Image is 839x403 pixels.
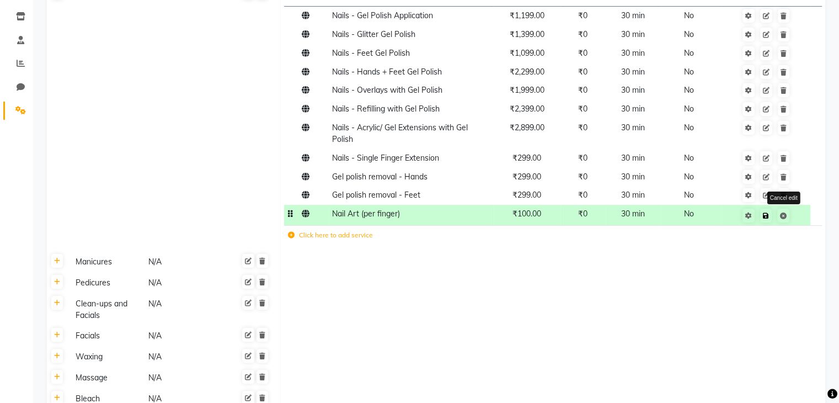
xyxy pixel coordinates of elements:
[332,153,439,163] span: Nails - Single Finger Extension
[71,255,143,269] div: Manicures
[288,230,373,240] label: Click here to add service
[621,190,645,200] span: 30 min
[332,172,427,182] span: Gel polish removal - Hands
[510,48,544,58] span: ₹1,099.00
[71,350,143,364] div: Waxing
[578,104,587,114] span: ₹0
[621,172,645,182] span: 30 min
[684,190,694,200] span: No
[684,104,694,114] span: No
[147,350,219,364] div: N/A
[332,190,420,200] span: Gel polish removal - Feet
[684,67,694,77] span: No
[578,85,587,95] span: ₹0
[767,192,800,204] div: Cancel edit
[147,255,219,269] div: N/A
[332,209,400,219] span: Nail Art (per finger)
[510,123,544,132] span: ₹2,899.00
[621,10,645,20] span: 30 min
[621,67,645,77] span: 30 min
[621,48,645,58] span: 30 min
[684,29,694,39] span: No
[71,297,143,322] div: Clean-ups and Facials
[621,153,645,163] span: 30 min
[578,29,587,39] span: ₹0
[621,29,645,39] span: 30 min
[621,85,645,95] span: 30 min
[578,48,587,58] span: ₹0
[512,153,541,163] span: ₹299.00
[147,371,219,385] div: N/A
[684,48,694,58] span: No
[578,10,587,20] span: ₹0
[684,209,694,219] span: No
[578,153,587,163] span: ₹0
[332,104,440,114] span: Nails - Refilling with Gel Polish
[71,371,143,385] div: Massage
[147,297,219,322] div: N/A
[71,329,143,343] div: Facials
[332,48,410,58] span: Nails - Feet Gel Polish
[332,29,415,39] span: Nails - Glitter Gel Polish
[684,123,694,132] span: No
[512,172,541,182] span: ₹299.00
[578,123,587,132] span: ₹0
[510,85,544,95] span: ₹1,999.00
[512,209,541,219] span: ₹100.00
[512,190,541,200] span: ₹299.00
[684,10,694,20] span: No
[684,85,694,95] span: No
[621,104,645,114] span: 30 min
[332,123,468,144] span: Nails - Acrylic/ Gel Extensions with Gel Polish
[332,85,442,95] span: Nails - Overlays with Gel Polish
[510,104,544,114] span: ₹2,399.00
[684,153,694,163] span: No
[147,329,219,343] div: N/A
[510,10,544,20] span: ₹1,199.00
[578,190,587,200] span: ₹0
[578,209,587,219] span: ₹0
[621,209,645,219] span: 30 min
[71,276,143,290] div: Pedicures
[332,10,433,20] span: Nails - Gel Polish Application
[684,172,694,182] span: No
[621,123,645,132] span: 30 min
[332,67,442,77] span: Nails - Hands + Feet Gel Polish
[147,276,219,290] div: N/A
[510,67,544,77] span: ₹2,299.00
[510,29,544,39] span: ₹1,399.00
[578,67,587,77] span: ₹0
[578,172,587,182] span: ₹0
